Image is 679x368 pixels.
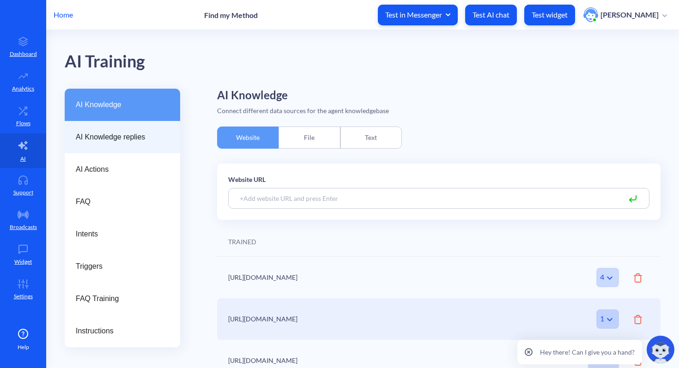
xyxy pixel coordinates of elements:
p: Home [54,9,73,20]
span: Instructions [76,326,162,337]
img: copilot-icon.svg [647,336,674,363]
p: Test widget [532,10,568,19]
p: AI [20,155,26,163]
h2: AI Knowledge [217,89,661,102]
button: Test widget [524,5,575,25]
p: Broadcasts [10,223,37,231]
div: Text [340,127,402,149]
a: FAQ [65,186,180,218]
div: Connect different data sources for the agent knowledgebase [217,106,661,115]
div: [URL][DOMAIN_NAME] [228,272,552,282]
a: AI Actions [65,153,180,186]
span: AI Actions [76,164,162,175]
a: Intents [65,218,180,250]
img: user photo [583,7,598,22]
p: Analytics [12,84,34,93]
span: AI Knowledge replies [76,132,162,143]
span: FAQ Training [76,293,162,304]
a: AI Knowledge replies [65,121,180,153]
a: Instructions [65,315,180,347]
span: Help [18,343,29,351]
div: 4 [596,268,619,287]
button: user photo[PERSON_NAME] [579,6,672,23]
p: Support [13,188,33,197]
button: Test in Messenger [378,5,458,25]
p: Find my Method [204,11,258,19]
a: Triggers [65,250,180,283]
p: Settings [14,292,33,301]
a: FAQ Training [65,283,180,315]
span: Intents [76,229,162,240]
p: Widget [14,258,32,266]
p: Flows [16,119,30,127]
p: Dashboard [10,50,37,58]
span: Triggers [76,261,162,272]
p: Website URL [228,175,649,184]
span: Test in Messenger [385,10,450,20]
div: TRAINED [228,237,256,247]
span: FAQ [76,196,162,207]
p: Hey there! Can I give you a hand? [540,347,635,357]
div: AI Training [65,48,145,75]
div: Website [217,127,279,149]
div: File [279,127,340,149]
span: AI Knowledge [76,99,162,110]
div: [URL][DOMAIN_NAME] [228,356,552,365]
input: +Add website URL and press Enter [228,188,649,209]
div: [URL][DOMAIN_NAME] [228,314,552,324]
a: AI Knowledge [65,89,180,121]
p: [PERSON_NAME] [600,10,659,20]
div: 1 [596,309,619,329]
button: Test AI chat [465,5,517,25]
p: Test AI chat [473,10,509,19]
